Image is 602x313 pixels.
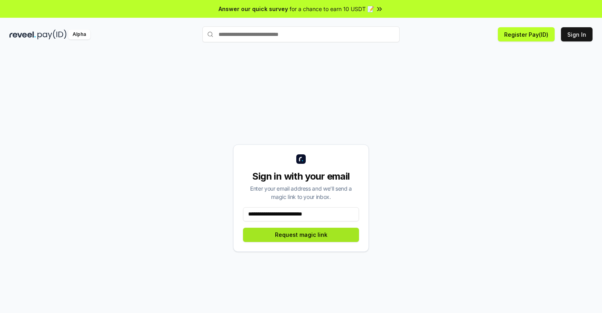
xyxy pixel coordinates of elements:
div: Enter your email address and we’ll send a magic link to your inbox. [243,184,359,201]
span: for a chance to earn 10 USDT 📝 [290,5,374,13]
button: Sign In [561,27,593,41]
button: Request magic link [243,228,359,242]
img: reveel_dark [9,30,36,39]
div: Sign in with your email [243,170,359,183]
button: Register Pay(ID) [498,27,555,41]
img: logo_small [296,154,306,164]
img: pay_id [37,30,67,39]
div: Alpha [68,30,90,39]
span: Answer our quick survey [219,5,288,13]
